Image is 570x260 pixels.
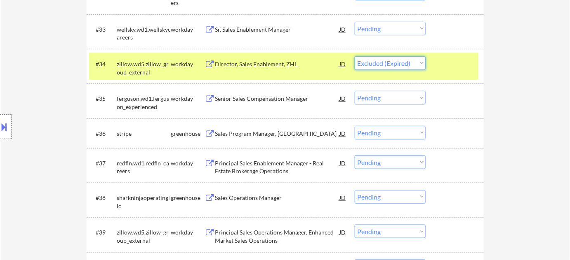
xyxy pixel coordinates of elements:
[171,194,205,202] div: greenhouse
[117,26,171,42] div: wellsky.wd1.wellskycareers
[96,228,110,237] div: #39
[171,159,205,167] div: workday
[171,26,205,34] div: workday
[339,91,347,106] div: JD
[171,228,205,237] div: workday
[215,60,339,68] div: Director, Sales Enablement, ZHL
[339,56,347,71] div: JD
[339,22,347,37] div: JD
[96,26,110,34] div: #33
[215,130,339,138] div: Sales Program Manager, [GEOGRAPHIC_DATA]
[171,95,205,103] div: workday
[339,126,347,141] div: JD
[339,156,347,170] div: JD
[339,190,347,205] div: JD
[215,194,339,202] div: Sales Operations Manager
[117,228,171,244] div: zillow.wd5.zillow_group_external
[215,95,339,103] div: Senior Sales Compensation Manager
[339,225,347,239] div: JD
[215,159,339,175] div: Principal Sales Enablement Manager - Real Estate Brokerage Operations
[215,26,339,34] div: Sr. Sales Enablement Manager
[171,60,205,68] div: workday
[215,228,339,244] div: Principal Sales Operations Manager, Enhanced Market Sales Operations
[171,130,205,138] div: greenhouse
